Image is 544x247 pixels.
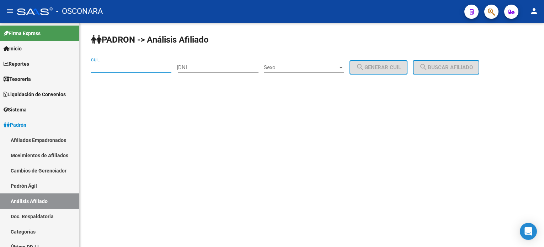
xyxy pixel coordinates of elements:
mat-icon: person [530,7,538,15]
mat-icon: search [419,63,428,71]
span: Padrón [4,121,26,129]
span: Liquidación de Convenios [4,90,66,98]
button: Generar CUIL [350,60,407,75]
div: | [177,64,413,71]
strong: PADRON -> Análisis Afiliado [91,35,209,45]
div: Open Intercom Messenger [520,223,537,240]
span: Inicio [4,45,22,53]
span: Firma Express [4,29,41,37]
span: Sexo [264,64,338,71]
button: Buscar afiliado [413,60,479,75]
span: Tesorería [4,75,31,83]
span: Reportes [4,60,29,68]
mat-icon: search [356,63,364,71]
span: Generar CUIL [356,64,401,71]
span: Sistema [4,106,27,114]
mat-icon: menu [6,7,14,15]
span: - OSCONARA [56,4,103,19]
span: Buscar afiliado [419,64,473,71]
